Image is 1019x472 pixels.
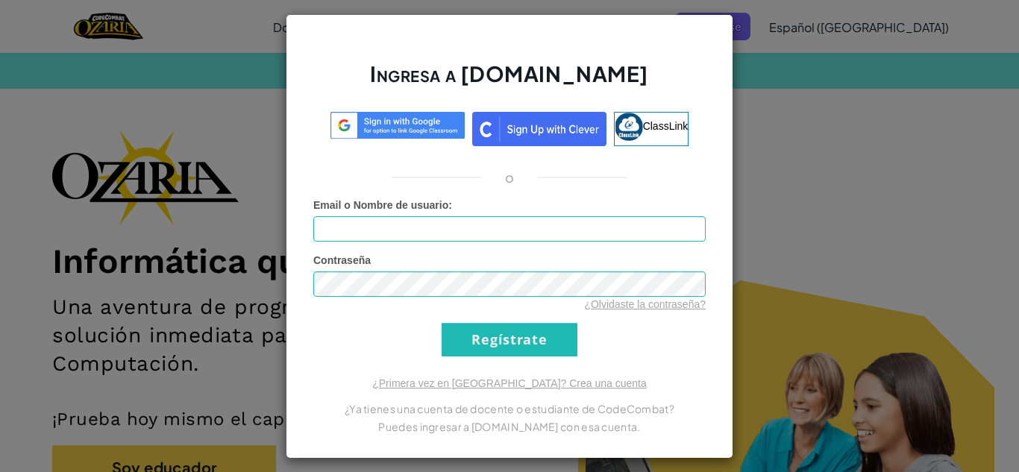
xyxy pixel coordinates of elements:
[313,198,452,213] label: :
[330,112,465,139] img: log-in-google-sso.svg
[615,113,643,141] img: classlink-logo-small.png
[313,400,706,418] p: ¿Ya tienes una cuenta de docente o estudiante de CodeCombat?
[643,119,689,131] span: ClassLink
[313,418,706,435] p: Puedes ingresar a [DOMAIN_NAME] con esa cuenta.
[505,169,514,186] p: o
[584,298,706,310] a: ¿Olvidaste la contraseña?
[313,199,448,211] span: Email o Nombre de usuario
[442,323,577,356] input: Regístrate
[372,377,647,389] a: ¿Primera vez en [GEOGRAPHIC_DATA]? Crea una cuenta
[313,60,706,103] h2: Ingresa a [DOMAIN_NAME]
[472,112,606,146] img: clever_sso_button@2x.png
[313,254,371,266] span: Contraseña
